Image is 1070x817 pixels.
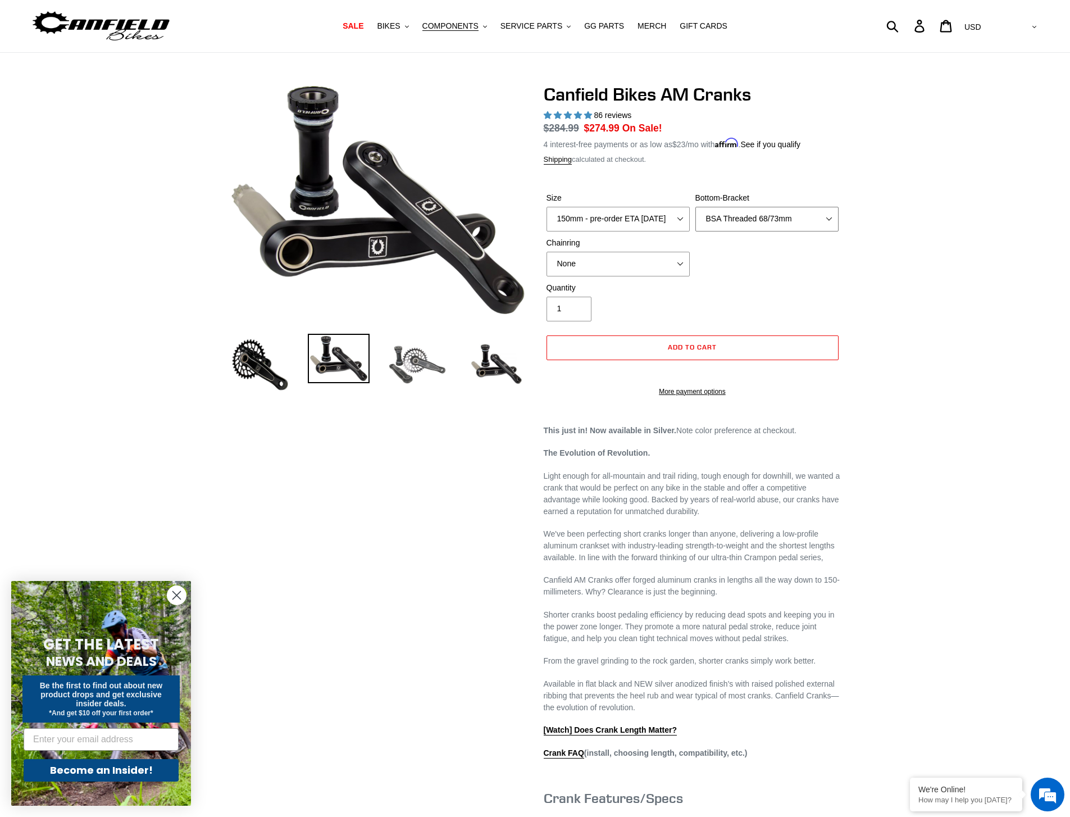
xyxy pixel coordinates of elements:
[308,334,370,383] img: Load image into Gallery viewer, Canfield Cranks
[544,470,841,518] p: Light enough for all-mountain and trail riding, tough enough for downhill, we wanted a crank that...
[500,21,562,31] span: SERVICE PARTS
[544,155,572,165] a: Shipping
[31,8,171,44] img: Canfield Bikes
[547,237,690,249] label: Chainring
[337,19,369,34] a: SALE
[632,19,672,34] a: MERCH
[75,63,206,78] div: Chat with us now
[36,56,64,84] img: d_696896380_company_1647369064580_696896380
[544,122,579,134] s: $284.99
[622,121,662,135] span: On Sale!
[579,19,630,34] a: GG PARTS
[547,387,839,397] a: More payment options
[65,142,155,255] span: We're online!
[638,21,666,31] span: MERCH
[594,111,631,120] span: 86 reviews
[544,84,841,105] h1: Canfield Bikes AM Cranks
[544,609,841,644] p: Shorter cranks boost pedaling efficiency by reducing dead spots and keeping you in the power zone...
[49,709,153,717] span: *And get $10 off your first order*
[680,21,727,31] span: GIFT CARDS
[544,748,748,759] strong: (install, choosing length, compatibility, etc.)
[544,574,841,598] p: Canfield AM Cranks offer forged aluminum cranks in lengths all the way down to 150-millimeters. W...
[167,585,186,605] button: Close dialog
[544,790,841,806] h3: Crank Features/Specs
[544,425,841,437] p: Note color preference at checkout.
[544,154,841,165] div: calculated at checkout.
[544,748,584,759] a: Crank FAQ
[377,21,400,31] span: BIKES
[544,426,677,435] strong: This just in! Now available in Silver.
[544,111,594,120] span: 4.97 stars
[544,725,677,736] a: [Watch] Does Crank Length Matter?
[918,785,1014,794] div: We're Online!
[740,140,800,149] a: See if you qualify - Learn more about Affirm Financing (opens in modal)
[715,138,739,148] span: Affirm
[695,192,839,204] label: Bottom-Bracket
[371,19,414,34] button: BIKES
[422,21,479,31] span: COMPONENTS
[674,19,733,34] a: GIFT CARDS
[547,282,690,294] label: Quantity
[24,759,179,782] button: Become an Insider!
[12,62,29,79] div: Navigation go back
[918,796,1014,804] p: How may I help you today?
[668,343,717,351] span: Add to cart
[24,728,179,751] input: Enter your email address
[584,21,624,31] span: GG PARTS
[6,307,214,346] textarea: Type your message and hit 'Enter'
[544,448,650,457] strong: The Evolution of Revolution.
[672,140,685,149] span: $23
[893,13,921,38] input: Search
[547,192,690,204] label: Size
[544,655,841,667] p: From the gravel grinding to the rock garden, shorter cranks simply work better.
[465,334,527,396] img: Load image into Gallery viewer, CANFIELD-AM_DH-CRANKS
[544,528,841,564] p: We've been perfecting short cranks longer than anyone, delivering a low-profile aluminum crankset...
[229,334,291,396] img: Load image into Gallery viewer, Canfield Bikes AM Cranks
[184,6,211,33] div: Minimize live chat window
[544,136,801,151] p: 4 interest-free payments or as low as /mo with .
[46,652,157,670] span: NEWS AND DEALS
[43,634,159,655] span: GET THE LATEST
[544,678,841,714] p: Available in flat black and NEW silver anodized finish's with raised polished external ribbing th...
[343,21,363,31] span: SALE
[495,19,576,34] button: SERVICE PARTS
[417,19,493,34] button: COMPONENTS
[547,335,839,360] button: Add to cart
[584,122,620,134] span: $274.99
[40,681,163,708] span: Be the first to find out about new product drops and get exclusive insider deals.
[386,334,448,396] img: Load image into Gallery viewer, Canfield Bikes AM Cranks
